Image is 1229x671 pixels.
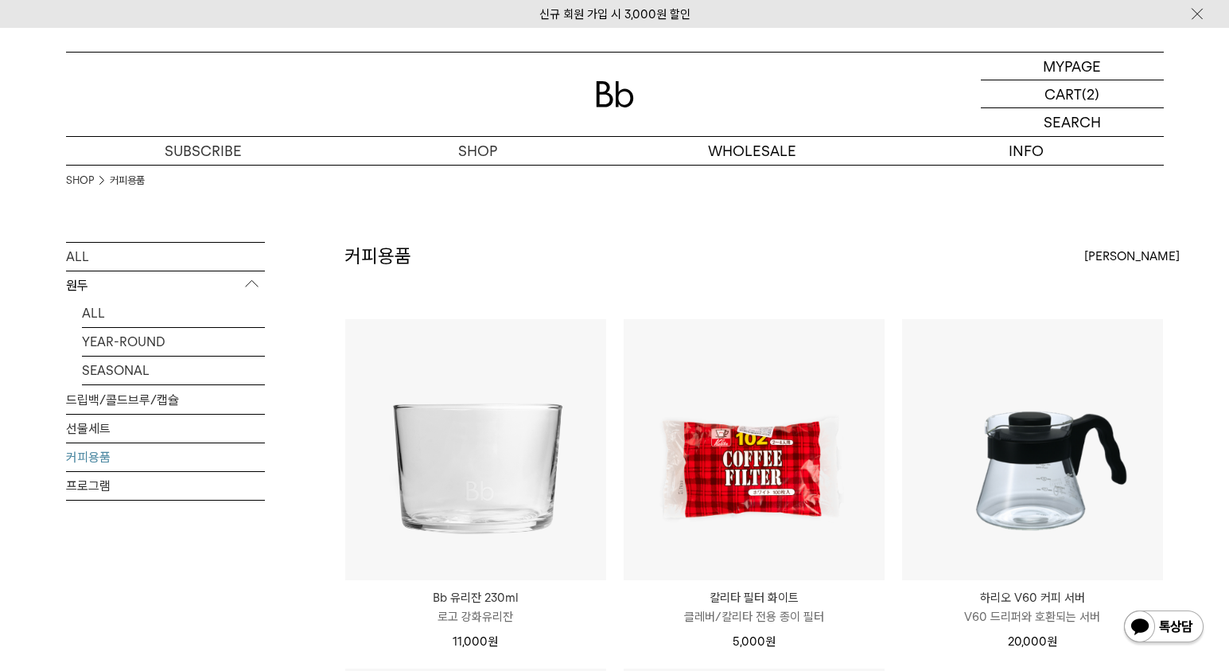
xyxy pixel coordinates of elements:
p: WHOLESALE [615,137,889,165]
a: 커피용품 [66,443,265,471]
p: 로고 강화유리잔 [345,607,606,626]
span: 원 [1047,634,1057,649]
a: YEAR-ROUND [82,328,265,356]
a: 드립백/콜드브루/캡슐 [66,386,265,414]
p: (2) [1082,80,1099,107]
a: SHOP [66,173,94,189]
p: INFO [889,137,1164,165]
img: 칼리타 필터 화이트 [624,319,885,580]
p: 원두 [66,271,265,300]
a: 프로그램 [66,472,265,500]
p: 클레버/칼리타 전용 종이 필터 [624,607,885,626]
a: 선물세트 [66,415,265,443]
span: 5,000 [733,634,776,649]
p: SEARCH [1044,108,1101,136]
a: 칼리타 필터 화이트 클레버/칼리타 전용 종이 필터 [624,588,885,626]
img: 카카오톡 채널 1:1 채팅 버튼 [1122,609,1205,647]
span: 11,000 [453,634,498,649]
img: 로고 [596,81,634,107]
a: SHOP [340,137,615,165]
span: 원 [765,634,776,649]
a: SUBSCRIBE [66,137,340,165]
span: [PERSON_NAME] [1084,247,1180,266]
span: 20,000 [1008,634,1057,649]
img: Bb 유리잔 230ml [345,319,606,580]
p: CART [1044,80,1082,107]
img: 하리오 V60 커피 서버 [902,319,1163,580]
a: 하리오 V60 커피 서버 V60 드리퍼와 호환되는 서버 [902,588,1163,626]
p: Bb 유리잔 230ml [345,588,606,607]
span: 원 [488,634,498,649]
a: Bb 유리잔 230ml 로고 강화유리잔 [345,588,606,626]
p: 하리오 V60 커피 서버 [902,588,1163,607]
a: ALL [66,243,265,271]
a: 커피용품 [110,173,145,189]
p: MYPAGE [1043,53,1101,80]
a: 신규 회원 가입 시 3,000원 할인 [539,7,690,21]
a: SEASONAL [82,357,265,384]
a: CART (2) [981,80,1164,108]
p: 칼리타 필터 화이트 [624,588,885,607]
p: V60 드리퍼와 호환되는 서버 [902,607,1163,626]
h2: 커피용품 [344,243,411,270]
a: ALL [82,299,265,327]
a: MYPAGE [981,53,1164,80]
